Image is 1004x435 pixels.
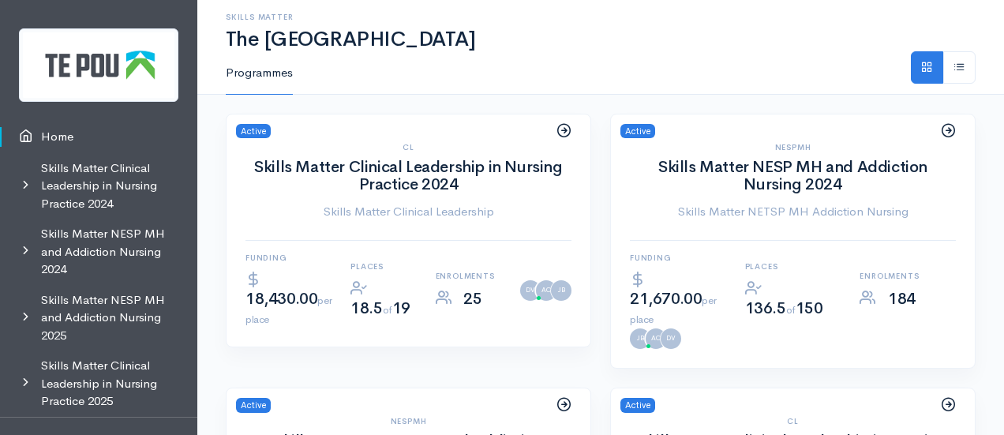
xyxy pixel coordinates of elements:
h6: Funding [630,253,726,262]
h6: Places [350,262,416,271]
span: 18,430.00 [245,289,332,328]
h6: CL [630,417,956,426]
span: 25 [463,289,481,309]
h6: NESPMH [630,143,956,152]
a: JB [551,280,571,301]
span: Active [236,398,271,413]
h6: Funding [245,253,332,262]
span: per place [630,294,716,326]
span: per place [245,294,332,326]
h6: Enrolments [436,272,501,280]
span: 184 [888,289,916,309]
span: of [383,303,392,317]
span: of [786,303,796,317]
a: AC [646,328,666,349]
a: DV [661,328,681,349]
a: Programmes [226,51,293,96]
h6: Skills Matter [226,13,976,21]
a: DV [520,280,541,301]
img: Te Pou [19,28,178,102]
a: Skills Matter NESP MH and Addiction Nursing 2024 [658,157,927,194]
a: Skills Matter NETSP MH Addiction Nursing [630,203,956,221]
a: Skills Matter Clinical Leadership [245,203,571,221]
span: Active [620,398,655,413]
h1: The [GEOGRAPHIC_DATA] [226,28,976,51]
a: JB [630,328,650,349]
h6: Places [745,262,841,271]
span: Active [236,124,271,139]
span: 21,670.00 [630,289,716,328]
a: AC [536,280,556,301]
a: Skills Matter Clinical Leadership in Nursing Practice 2024 [254,157,562,194]
span: 136.5 150 [745,298,823,318]
h6: CL [245,143,571,152]
h6: Enrolments [860,272,956,280]
span: 18.5 19 [350,298,410,318]
h6: NESPMH [245,417,571,426]
span: Active [620,124,655,139]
